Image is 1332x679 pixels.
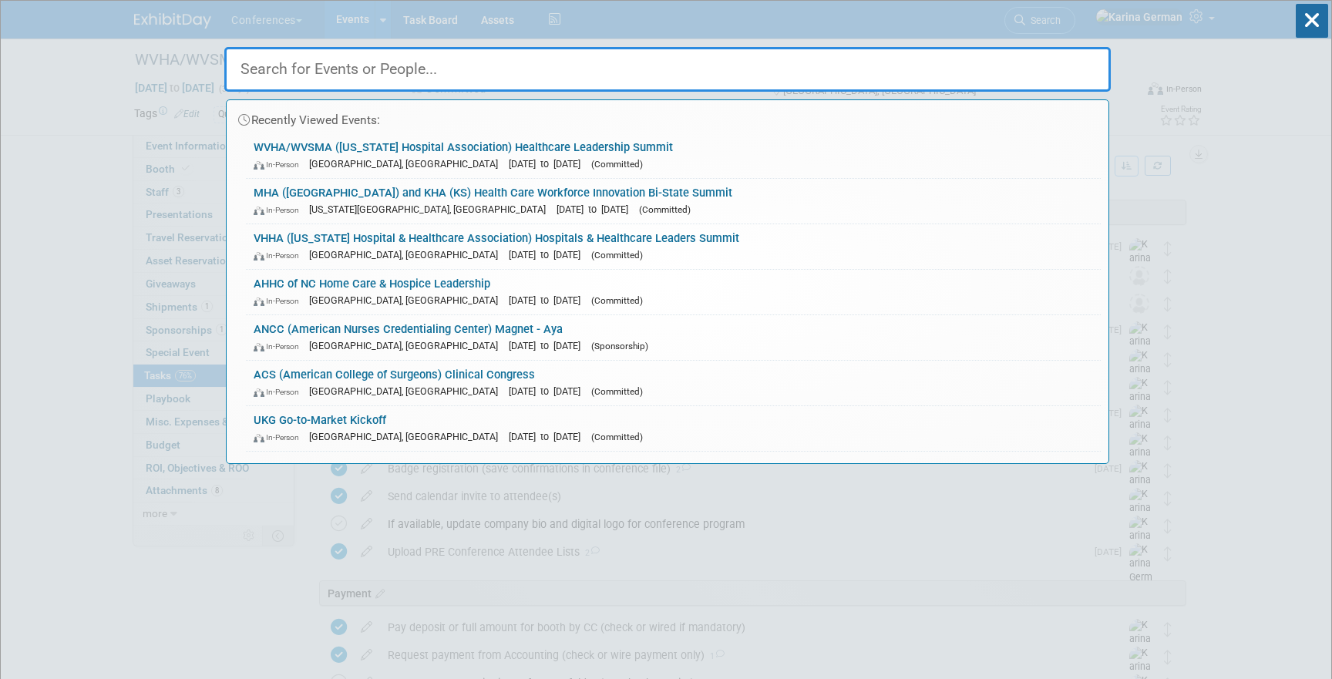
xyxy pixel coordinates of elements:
[254,341,306,351] span: In-Person
[246,361,1101,405] a: ACS (American College of Surgeons) Clinical Congress In-Person [GEOGRAPHIC_DATA], [GEOGRAPHIC_DAT...
[509,294,588,306] span: [DATE] to [DATE]
[246,406,1101,451] a: UKG Go-to-Market Kickoff In-Person [GEOGRAPHIC_DATA], [GEOGRAPHIC_DATA] [DATE] to [DATE] (Committed)
[234,100,1101,133] div: Recently Viewed Events:
[591,341,648,351] span: (Sponsorship)
[509,431,588,442] span: [DATE] to [DATE]
[591,159,643,170] span: (Committed)
[309,294,506,306] span: [GEOGRAPHIC_DATA], [GEOGRAPHIC_DATA]
[254,432,306,442] span: In-Person
[509,158,588,170] span: [DATE] to [DATE]
[309,158,506,170] span: [GEOGRAPHIC_DATA], [GEOGRAPHIC_DATA]
[254,387,306,397] span: In-Person
[254,296,306,306] span: In-Person
[309,340,506,351] span: [GEOGRAPHIC_DATA], [GEOGRAPHIC_DATA]
[254,205,306,215] span: In-Person
[246,224,1101,269] a: VHHA ([US_STATE] Hospital & Healthcare Association) Hospitals & Healthcare Leaders Summit In-Pers...
[639,204,691,215] span: (Committed)
[509,249,588,261] span: [DATE] to [DATE]
[254,160,306,170] span: In-Person
[509,385,588,397] span: [DATE] to [DATE]
[309,385,506,397] span: [GEOGRAPHIC_DATA], [GEOGRAPHIC_DATA]
[309,203,553,215] span: [US_STATE][GEOGRAPHIC_DATA], [GEOGRAPHIC_DATA]
[591,432,643,442] span: (Committed)
[224,47,1111,92] input: Search for Events or People...
[591,250,643,261] span: (Committed)
[509,340,588,351] span: [DATE] to [DATE]
[591,295,643,306] span: (Committed)
[246,179,1101,224] a: MHA ([GEOGRAPHIC_DATA]) and KHA (KS) Health Care Workforce Innovation Bi-State Summit In-Person [...
[254,250,306,261] span: In-Person
[309,431,506,442] span: [GEOGRAPHIC_DATA], [GEOGRAPHIC_DATA]
[309,249,506,261] span: [GEOGRAPHIC_DATA], [GEOGRAPHIC_DATA]
[246,133,1101,178] a: WVHA/WVSMA ([US_STATE] Hospital Association) Healthcare Leadership Summit In-Person [GEOGRAPHIC_D...
[246,315,1101,360] a: ANCC (American Nurses Credentialing Center) Magnet - Aya In-Person [GEOGRAPHIC_DATA], [GEOGRAPHIC...
[557,203,636,215] span: [DATE] to [DATE]
[591,386,643,397] span: (Committed)
[246,270,1101,314] a: AHHC of NC Home Care & Hospice Leadership In-Person [GEOGRAPHIC_DATA], [GEOGRAPHIC_DATA] [DATE] t...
